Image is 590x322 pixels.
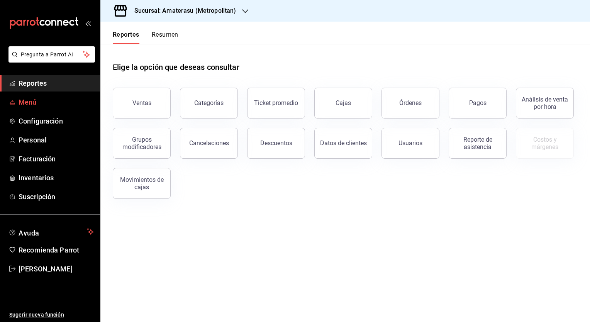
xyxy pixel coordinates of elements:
[152,31,178,44] button: Resumen
[314,128,372,159] button: Datos de clientes
[521,136,569,151] div: Costos y márgenes
[19,78,94,88] span: Reportes
[180,88,238,119] button: Categorías
[19,135,94,145] span: Personal
[247,88,305,119] button: Ticket promedio
[21,51,83,59] span: Pregunta a Parrot AI
[521,96,569,110] div: Análisis de venta por hora
[19,173,94,183] span: Inventarios
[320,139,367,147] div: Datos de clientes
[8,46,95,63] button: Pregunta a Parrot AI
[247,128,305,159] button: Descuentos
[85,20,91,26] button: open_drawer_menu
[113,128,171,159] button: Grupos modificadores
[113,168,171,199] button: Movimientos de cajas
[314,88,372,119] a: Cajas
[516,128,574,159] button: Contrata inventarios para ver este reporte
[381,128,439,159] button: Usuarios
[128,6,236,15] h3: Sucursal: Amaterasu (Metropolitan)
[113,31,139,44] button: Reportes
[254,99,298,107] div: Ticket promedio
[398,139,422,147] div: Usuarios
[118,176,166,191] div: Movimientos de cajas
[454,136,502,151] div: Reporte de asistencia
[113,88,171,119] button: Ventas
[194,99,224,107] div: Categorías
[381,88,439,119] button: Órdenes
[19,192,94,202] span: Suscripción
[113,61,239,73] h1: Elige la opción que deseas consultar
[5,56,95,64] a: Pregunta a Parrot AI
[19,154,94,164] span: Facturación
[132,99,151,107] div: Ventas
[399,99,422,107] div: Órdenes
[19,97,94,107] span: Menú
[449,88,507,119] button: Pagos
[449,128,507,159] button: Reporte de asistencia
[469,99,487,107] div: Pagos
[113,31,178,44] div: navigation tabs
[189,139,229,147] div: Cancelaciones
[336,98,351,108] div: Cajas
[19,264,94,274] span: [PERSON_NAME]
[118,136,166,151] div: Grupos modificadores
[19,116,94,126] span: Configuración
[180,128,238,159] button: Cancelaciones
[19,245,94,255] span: Recomienda Parrot
[9,311,94,319] span: Sugerir nueva función
[260,139,292,147] div: Descuentos
[516,88,574,119] button: Análisis de venta por hora
[19,227,84,236] span: Ayuda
